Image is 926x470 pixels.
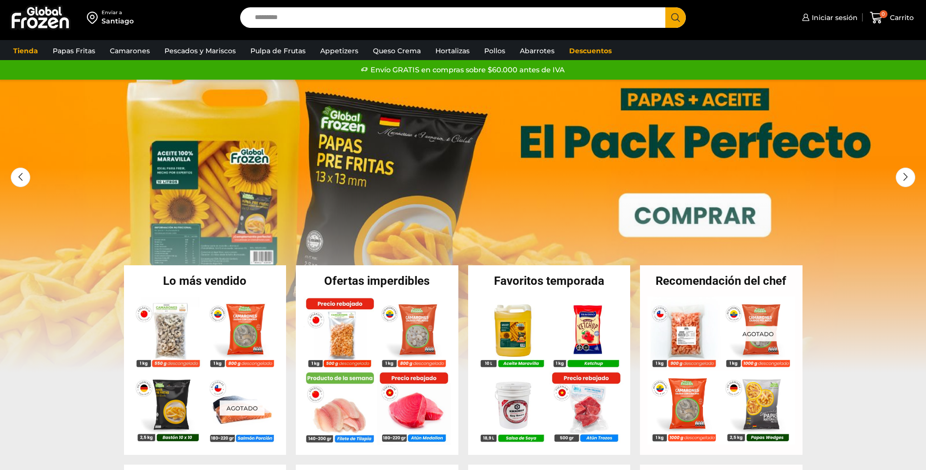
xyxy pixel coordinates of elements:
[160,42,241,60] a: Pescados y Mariscos
[431,42,474,60] a: Hortalizas
[515,42,559,60] a: Abarrotes
[102,16,134,26] div: Santiago
[102,9,134,16] div: Enviar a
[809,13,858,22] span: Iniciar sesión
[8,42,43,60] a: Tienda
[867,6,916,29] a: 0 Carrito
[246,42,310,60] a: Pulpa de Frutas
[564,42,617,60] a: Descuentos
[479,42,510,60] a: Pollos
[896,168,915,187] div: Next slide
[736,326,781,341] p: Agotado
[800,8,858,27] a: Iniciar sesión
[665,7,686,28] button: Search button
[48,42,100,60] a: Papas Fritas
[468,275,631,287] h2: Favoritos temporada
[124,275,287,287] h2: Lo más vendido
[315,42,363,60] a: Appetizers
[368,42,426,60] a: Queso Crema
[887,13,914,22] span: Carrito
[87,9,102,26] img: address-field-icon.svg
[219,401,264,416] p: Agotado
[640,275,803,287] h2: Recomendación del chef
[880,10,887,18] span: 0
[105,42,155,60] a: Camarones
[296,275,458,287] h2: Ofertas imperdibles
[11,168,30,187] div: Previous slide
